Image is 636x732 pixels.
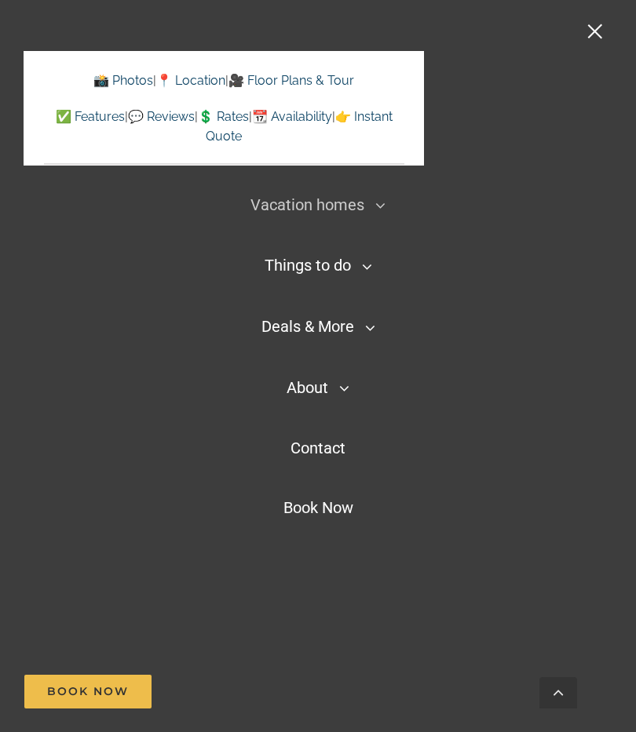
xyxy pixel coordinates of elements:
span: Book Now [47,685,129,698]
a: 👉 Instant Quote [206,109,393,144]
span: Deals & More [261,317,354,336]
a: Contact [281,429,355,467]
a: 💬 Reviews [128,109,195,124]
a: Book Now [24,675,152,708]
span: Contact [291,439,345,457]
a: 📸 Photos [93,73,153,88]
a: 📆 Availability [252,109,332,124]
span: Things to do [265,256,351,275]
a: About [277,369,359,408]
span: Book Now [283,498,353,517]
a: 💲 Rates [198,109,249,124]
a: Vacation homes [241,186,395,225]
span: Vacation homes [250,195,364,214]
p: | | [44,71,404,91]
a: Deals & More [252,308,385,347]
a: 🎥 Floor Plans & Tour [228,73,354,88]
a: Things to do [255,246,382,286]
a: ✅ Features [56,109,125,124]
span: About [287,378,328,397]
a: 📍 Location [156,73,225,88]
p: | | | | [44,107,404,147]
a: Toggle Menu [569,24,632,38]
